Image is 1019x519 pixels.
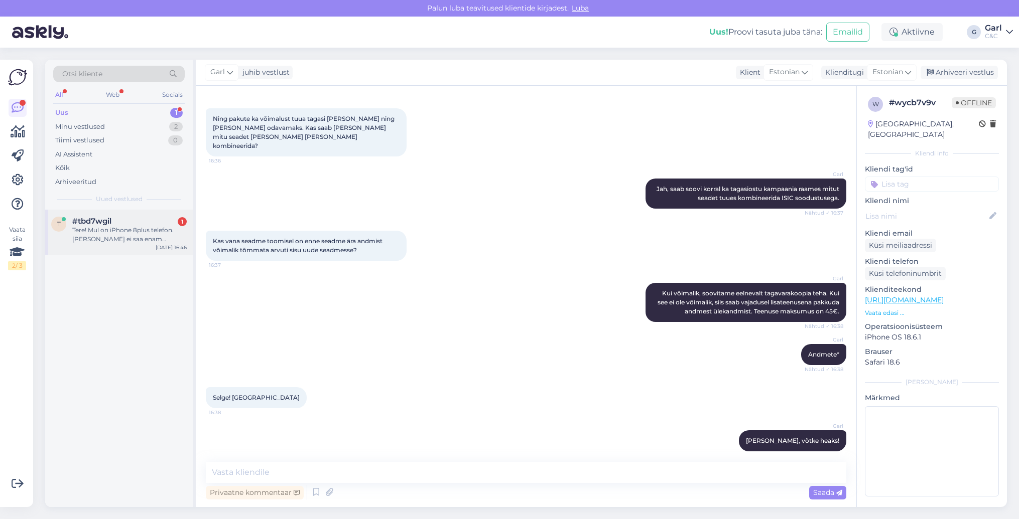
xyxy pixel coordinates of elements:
div: G [967,25,981,39]
div: Kliendi info [865,149,999,158]
p: Kliendi nimi [865,196,999,206]
img: Askly Logo [8,68,27,87]
div: 1 [170,108,183,118]
span: 16:36 [209,157,246,164]
span: Luba [569,4,592,13]
div: Klienditugi [821,67,864,78]
div: Privaatne kommentaar [206,486,304,499]
span: Kui võimalik, soovitame eelnevalt tagavarakoopia teha. Kui see ei ole võimalik, siis saab vajadus... [658,289,841,315]
div: [PERSON_NAME] [865,378,999,387]
p: Märkmed [865,393,999,403]
div: Tere! Mul on iPhone 8plus telefon. [PERSON_NAME] ei saa enam internetipangas makseid teha ja [PER... [72,226,187,244]
span: Garl [210,67,225,78]
span: 16:38 [209,409,246,416]
div: Vaata siia [8,225,26,270]
span: Andmete* [808,351,839,358]
span: 16:39 [806,452,843,459]
span: w [872,100,879,108]
span: Offline [952,97,996,108]
span: Nähtud ✓ 16:38 [805,322,843,330]
span: Saada [813,488,842,497]
div: Küsi telefoninumbrit [865,267,946,280]
p: Klienditeekond [865,284,999,295]
a: GarlC&C [985,24,1013,40]
span: Otsi kliente [62,69,102,79]
span: Estonian [872,67,903,78]
div: Garl [985,24,1002,32]
p: Safari 18.6 [865,357,999,368]
div: Arhiveeritud [55,177,96,187]
button: Emailid [826,23,869,42]
span: Estonian [769,67,800,78]
div: Kõik [55,163,70,173]
div: 2 [169,122,183,132]
div: [DATE] 16:46 [156,244,187,251]
div: Tiimi vestlused [55,135,104,145]
div: All [53,88,65,101]
div: Web [104,88,121,101]
p: iPhone OS 18.6.1 [865,332,999,342]
a: [URL][DOMAIN_NAME] [865,295,944,304]
div: AI Assistent [55,149,92,159]
input: Lisa tag [865,177,999,192]
p: Brauser [865,347,999,357]
span: Uued vestlused [96,195,143,204]
div: Socials [160,88,185,101]
p: Kliendi telefon [865,256,999,267]
div: Proovi tasuta juba täna: [709,26,822,38]
span: Nähtud ✓ 16:38 [805,366,843,373]
div: C&C [985,32,1002,40]
span: Kas vana seadme toomisel on enne seadme ära andmist võimalik tõmmata arvuti sisu uude seadmesse? [213,237,384,254]
p: Operatsioonisüsteem [865,321,999,332]
span: Garl [806,422,843,430]
div: [GEOGRAPHIC_DATA], [GEOGRAPHIC_DATA] [868,119,979,140]
div: juhib vestlust [238,67,290,78]
div: Klient [736,67,760,78]
div: 0 [168,135,183,145]
span: Jah, saab soovi korral ka tagasiostu kampaania raames mitut seadet tuues kombineerida ISIC soodus... [657,185,841,202]
span: Ning pakute ka võimalust tuua tagasi [PERSON_NAME] ning [PERSON_NAME] odavamaks. Kas saab [PERSON... [213,115,396,149]
div: Minu vestlused [55,122,105,132]
span: Garl [806,170,843,178]
span: Garl [806,336,843,343]
div: Arhiveeri vestlus [921,66,998,79]
div: 2 / 3 [8,261,26,270]
p: Kliendi email [865,228,999,239]
div: Aktiivne [881,23,943,41]
input: Lisa nimi [865,211,987,222]
span: t [57,220,61,228]
span: [PERSON_NAME], võtke heaks! [746,437,839,444]
span: 16:37 [209,261,246,269]
span: Garl [806,275,843,282]
p: Kliendi tag'id [865,164,999,175]
span: Selge! [GEOGRAPHIC_DATA] [213,394,300,401]
span: #tbd7wgil [72,217,111,226]
div: Küsi meiliaadressi [865,239,936,252]
p: Vaata edasi ... [865,308,999,317]
div: # wycb7v9v [889,97,952,109]
b: Uus! [709,27,728,37]
div: 1 [178,217,187,226]
span: Nähtud ✓ 16:37 [805,209,843,217]
div: Uus [55,108,68,118]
